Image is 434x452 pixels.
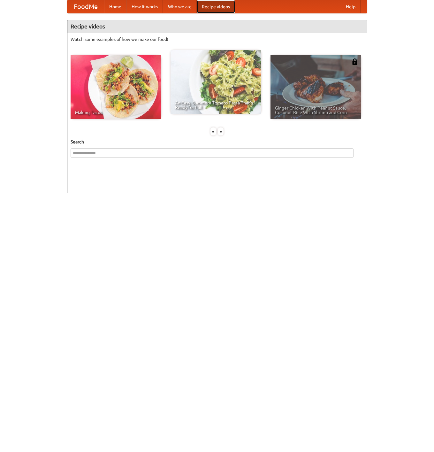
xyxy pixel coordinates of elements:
a: Who we are [163,0,197,13]
h4: Recipe videos [67,20,367,33]
p: Watch some examples of how we make our food! [71,36,364,42]
span: Making Tacos [75,110,157,115]
a: Making Tacos [71,55,161,119]
img: 483408.png [352,58,358,65]
a: FoodMe [67,0,104,13]
div: » [218,127,224,135]
a: Home [104,0,126,13]
h5: Search [71,139,364,145]
span: An Easy, Summery Tomato Pasta That's Ready for Fall [175,101,257,110]
div: « [210,127,216,135]
a: Help [341,0,361,13]
a: An Easy, Summery Tomato Pasta That's Ready for Fall [171,50,261,114]
a: Recipe videos [197,0,235,13]
a: How it works [126,0,163,13]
